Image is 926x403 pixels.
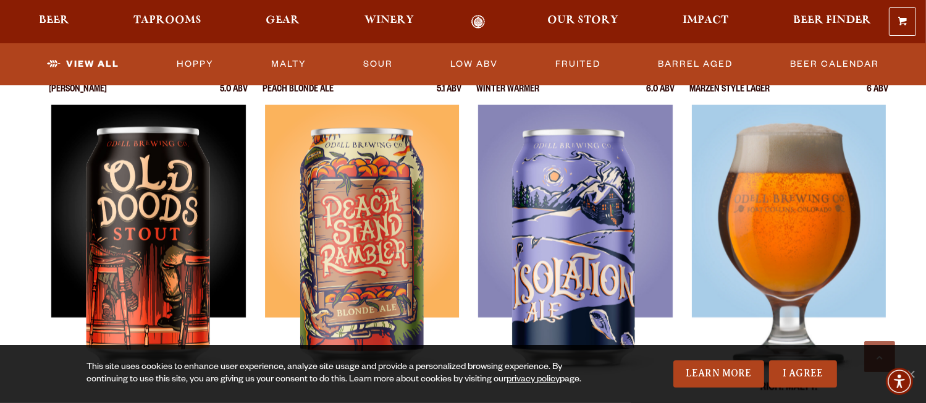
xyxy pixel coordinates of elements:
div: Accessibility Menu [886,368,913,395]
a: Sour [359,50,398,78]
p: 5.1 ABV [437,85,461,105]
a: Malty [266,50,311,78]
span: Beer [39,15,69,25]
a: I Agree [769,360,837,388]
p: 5.0 ABV [220,85,248,105]
a: Beer [31,15,77,29]
a: Learn More [673,360,764,388]
span: Gear [266,15,300,25]
a: Barrel Aged [653,50,738,78]
a: Winery [356,15,422,29]
p: [PERSON_NAME] [49,85,107,105]
p: Peach Blonde Ale [263,85,334,105]
span: Our Story [547,15,618,25]
a: Scroll to top [864,341,895,372]
a: Gear [258,15,308,29]
a: View All [42,50,124,78]
a: Fruited [550,50,605,78]
a: Low ABV [445,50,503,78]
p: Winter Warmer [476,85,539,105]
a: Beer Finder [785,15,879,29]
a: Our Story [539,15,626,29]
a: Hoppy [172,50,219,78]
a: Taprooms [125,15,209,29]
p: Marzen Style Lager [689,85,770,105]
p: 6 ABV [867,85,888,105]
span: Winery [364,15,414,25]
span: Impact [683,15,729,25]
a: privacy policy [507,375,560,385]
a: Impact [675,15,737,29]
p: 6.0 ABV [646,85,675,105]
a: Odell Home [455,15,501,29]
div: This site uses cookies to enhance user experience, analyze site usage and provide a personalized ... [86,362,605,386]
span: Taprooms [133,15,201,25]
a: Beer Calendar [785,50,884,78]
span: Beer Finder [793,15,871,25]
